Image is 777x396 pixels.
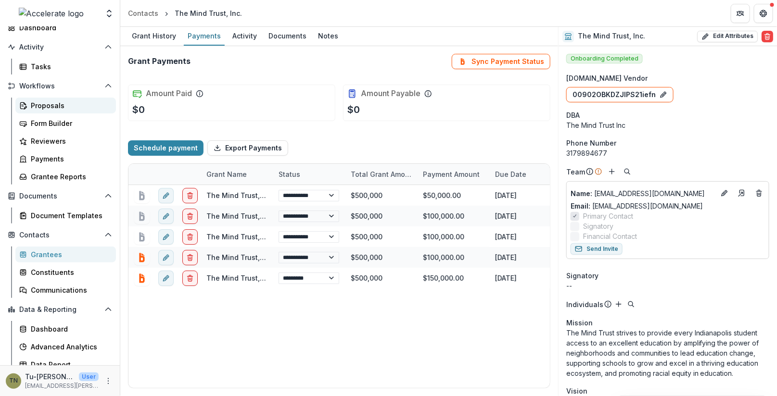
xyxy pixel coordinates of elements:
p: User [79,372,99,381]
a: Documents [265,27,310,46]
span: Documents [19,192,101,200]
div: Due Date [489,164,561,185]
button: Get Help [754,4,773,23]
div: Constituents [31,267,108,277]
div: Communications [31,285,108,295]
div: Data Report [31,359,108,370]
button: delete [182,229,198,245]
div: Payment Amount [417,164,489,185]
div: Dashboard [31,324,108,334]
h2: The Mind Trust, Inc. [578,32,645,40]
a: The Mind Trust, Inc. - 2024 - States Leading Recovery (SLR) Grant Application 24-25 [206,212,493,220]
button: delete [182,209,198,224]
div: Contacts [128,8,158,18]
img: Accelerate logo [19,8,84,19]
a: Grant History [128,27,180,46]
div: Total Grant Amount [345,169,417,179]
h2: Amount Paid [146,89,192,98]
button: Sync Payment Status [452,54,550,69]
button: Open Documents [4,188,116,204]
div: Reviewers [31,136,108,146]
a: Tasks [15,59,116,74]
div: The Mind Trust Inc [566,120,769,130]
span: Primary Contact [583,211,633,221]
a: Data Report [15,357,116,372]
button: bill.com-connect [134,229,150,245]
div: Form Builder [31,118,108,128]
div: Grant History [128,29,180,43]
button: Export Payments [207,140,288,156]
a: Form Builder [15,115,116,131]
button: Edit Attributes [697,31,758,42]
div: Grant Name [201,164,273,185]
div: $500,000 [345,206,417,226]
button: delete [182,271,198,286]
a: Dashboard [15,321,116,337]
span: Activity [19,43,101,51]
button: bill.com-connect [134,188,150,203]
button: Add [606,166,618,177]
button: bill.com-connect [134,209,150,224]
h2: Amount Payable [361,89,420,98]
a: Grantee Reports [15,169,116,185]
div: Grantees [31,249,108,260]
div: Tasks [31,62,108,72]
nav: breadcrumb [124,6,246,20]
button: Deletes [753,187,765,199]
a: The Mind Trust, Inc. - 2024 - States Leading Recovery (SLR) Grant Application 24-25 [206,253,493,261]
span: Signatory [566,271,599,281]
button: Open Data & Reporting [4,302,116,317]
a: The Mind Trust, Inc. - 2024 - States Leading Recovery (SLR) Grant Application 24-25 [206,274,493,282]
div: Document Templates [31,210,108,221]
span: Email: [571,202,590,210]
span: Signatory [583,221,613,231]
div: Activity [229,29,261,43]
button: Edit [719,187,730,199]
span: Onboarding Completed [566,54,643,63]
p: $0 [132,102,145,117]
div: Advanced Analytics [31,342,108,352]
div: Documents [265,29,310,43]
a: The Mind Trust, Inc. - 2024 - States Leading Recovery (SLR) Grant Application 24-25 [206,233,493,241]
div: $500,000 [345,268,417,288]
button: Open Activity [4,39,116,55]
a: Advanced Analytics [15,339,116,355]
span: Contacts [19,231,101,239]
div: Notes [314,29,342,43]
button: Partners [731,4,750,23]
span: Phone Number [566,138,616,148]
div: $500,000 [345,226,417,247]
button: edit [158,229,174,245]
span: Data & Reporting [19,306,101,314]
div: $100,000.00 [417,226,489,247]
a: Name: [EMAIL_ADDRESS][DOMAIN_NAME] [571,188,715,198]
div: -- [566,281,769,291]
button: More [102,375,114,387]
div: The Mind Trust, Inc. [175,8,242,18]
button: Add [613,298,624,310]
a: Notes [314,27,342,46]
p: [EMAIL_ADDRESS][PERSON_NAME][DOMAIN_NAME] [25,382,99,390]
a: Proposals [15,98,116,113]
span: DBA [566,110,580,120]
div: Payment Amount [417,169,485,179]
button: delete [182,188,198,203]
div: $100,000.00 [417,247,489,268]
a: Reviewers [15,133,116,149]
button: Schedule payment [128,140,204,156]
button: delete [182,250,198,265]
div: Grant Name [201,169,253,179]
div: [DATE] [489,268,561,288]
a: Communications [15,282,116,298]
span: Workflows [19,82,101,90]
button: edit [158,188,174,203]
div: Grantee Reports [31,172,108,182]
div: $500,000 [345,185,417,206]
div: [DATE] [489,247,561,268]
button: 00902OBKDZJIPS21iefn [566,87,674,102]
a: Payments [15,151,116,167]
p: $0 [347,102,360,117]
